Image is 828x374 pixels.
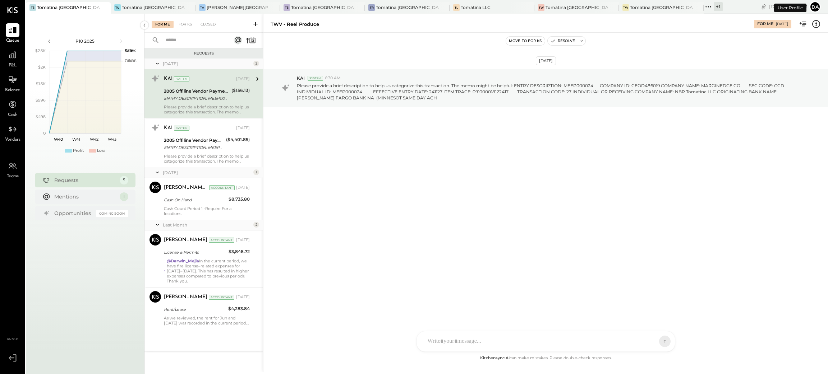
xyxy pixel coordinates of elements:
div: KAI [164,125,172,132]
div: Please provide a brief description to help us categorize this transaction. The memo might be help... [164,154,250,164]
div: $4,283.84 [228,305,250,312]
div: [PERSON_NAME] R [PERSON_NAME] [164,184,208,191]
text: Occu... [125,58,137,63]
div: ($156.13) [231,87,250,94]
text: W40 [54,137,63,142]
div: 1 [253,169,259,175]
div: User Profile [774,4,806,12]
text: W42 [90,137,98,142]
div: Tomatina [GEOGRAPHIC_DATA] [122,4,185,10]
span: 6:30 AM [325,75,341,81]
div: [DATE] [776,22,788,27]
text: $2.5K [35,48,46,53]
a: Queue [0,23,25,44]
text: $996 [36,98,46,103]
div: ($4,401.85) [226,136,250,143]
button: Da [809,1,821,13]
a: Cash [0,98,25,118]
div: Accountant [209,238,234,243]
div: TR [368,4,375,11]
span: Vendors [5,137,20,143]
text: 0 [43,131,46,136]
div: TL [453,4,460,11]
div: [DATE] [236,294,250,300]
text: Sales [125,48,135,53]
div: Coming Soon [96,210,128,217]
a: Balance [0,73,25,94]
div: ENTRY DESCRIPTION: MEEP000023 COMPANY ID: CEOD486019 COMPANY NAME: MARGINEDGE CO. SEC CODE: CCD I... [164,144,224,151]
span: KAI [297,75,305,81]
span: Teams [7,173,19,180]
div: [DATE] [769,3,808,10]
div: [DATE] [236,76,250,82]
div: Requests [54,177,116,184]
div: 2005 Offiline Vendor Payments [164,137,224,144]
div: ENTRY DESCRIPTION: MEEP000024 COMPANY ID: CEOD486019 COMPANY NAME: MARGINEDGE CO. SEC CODE: CCD I... [164,95,229,102]
span: P&L [9,62,17,69]
div: [PERSON_NAME][GEOGRAPHIC_DATA] [207,4,270,10]
div: TU [114,4,121,11]
div: [DATE] [536,56,556,65]
div: For Me [757,21,773,27]
div: Profit [73,148,84,154]
text: W41 [72,137,80,142]
div: For KS [175,21,195,28]
div: For Me [152,21,174,28]
div: Cash Count Period 1 -Require For all locations. [164,206,250,216]
div: Rent/Lease [164,306,226,313]
span: Cash [8,112,17,118]
div: System [308,76,323,81]
div: $3,848.72 [229,248,250,255]
div: copy link [760,3,767,10]
text: $1.5K [36,81,46,86]
div: License & Permits [164,249,226,256]
div: TWV - Reel Produce [271,21,319,28]
div: TW [622,4,629,11]
div: Tomatina [GEOGRAPHIC_DATA] [546,4,608,10]
div: Loss [97,148,105,154]
a: Teams [0,159,25,180]
div: [DATE] [236,125,250,131]
div: Please provide a brief description to help us categorize this transaction. The memo might be help... [164,104,250,114]
div: TS [284,4,290,11]
div: TA [199,4,206,11]
span: Queue [6,38,19,44]
div: Last Month [163,222,252,228]
text: W43 [108,137,116,142]
div: Tomatina [GEOGRAPHIC_DATA] [376,4,439,10]
button: Resolve [548,37,578,45]
div: 5 [120,176,128,184]
div: Tomatina [GEOGRAPHIC_DATA][PERSON_NAME] [291,4,354,10]
div: 2005 Offiline Vendor Payments [164,88,229,95]
div: Opportunities [54,210,92,217]
div: [DATE] [236,237,250,243]
div: [DATE] [163,169,252,176]
text: $2K [38,65,46,70]
text: $498 [36,114,46,119]
div: 2 [253,61,259,66]
div: System [174,76,189,81]
div: 2 [253,222,259,228]
div: System [174,126,189,131]
div: TS [29,4,36,11]
div: Tomatina [GEOGRAPHIC_DATA] [630,4,693,10]
a: Vendors [0,122,25,143]
p: Please provide a brief description to help us categorize this transaction. The memo might be help... [297,83,796,101]
div: Accountant [209,295,234,300]
button: Move to for ks [506,37,545,45]
div: Requests [148,51,259,56]
div: Cash On Hand [164,196,226,204]
div: Mentions [54,193,116,200]
div: P10 2025 [55,38,116,44]
div: + 1 [714,2,723,11]
div: Tomatina LLC [461,4,491,10]
div: KAI [164,75,172,83]
div: Tomatina [GEOGRAPHIC_DATA] [37,4,100,10]
div: [PERSON_NAME] [164,294,207,301]
div: As we reviewed, the rent for Jun and [DATE] was recorded in the current period. Although we had a... [164,315,250,326]
div: In the current period, we have fire license–related expenses for [DATE]–[DATE]. This has resulted... [167,258,250,284]
a: P&L [0,48,25,69]
div: [DATE] [236,185,250,191]
strong: @Darwin_Mejia [167,258,199,263]
div: TW [538,4,544,11]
